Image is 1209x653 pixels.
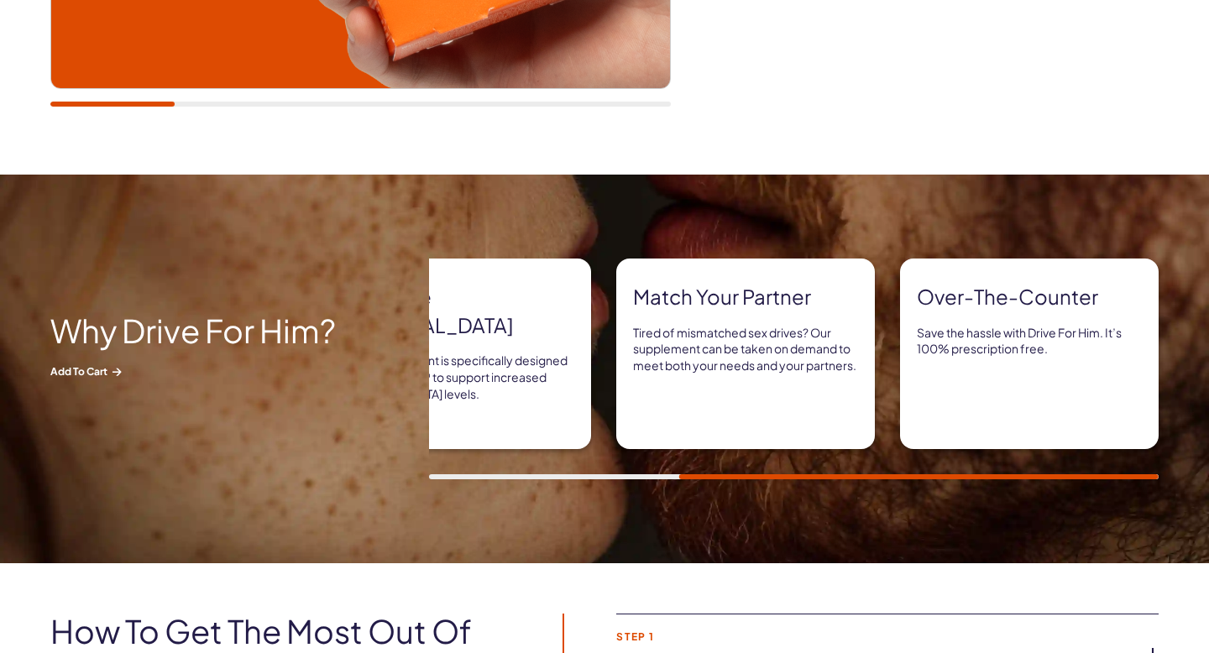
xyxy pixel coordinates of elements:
p: Save the hassle with Drive For Him. It’s 100% prescription free. [917,325,1142,358]
strong: Increase [MEDICAL_DATA] [349,283,574,339]
strong: Over-the-counter [917,283,1142,311]
p: Tired of mismatched sex drives? Our supplement can be taken on demand to meet both your needs and... [633,325,858,374]
span: Add to Cart [50,364,353,379]
strong: Step 1 [616,631,1132,642]
h2: Why Drive For Him? [50,312,353,347]
strong: Match your partner [633,283,858,311]
p: This supplement is specifically designed with Testofen® to support increased [MEDICAL_DATA] levels. [349,353,574,402]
